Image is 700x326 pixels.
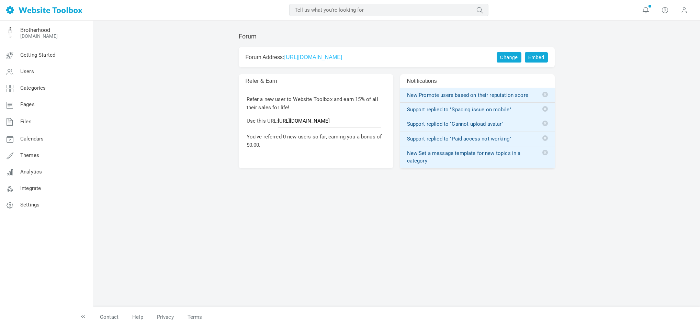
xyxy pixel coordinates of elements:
input: Tell us what you're looking for [289,4,488,16]
span: Integrate [20,185,41,191]
span: New! [407,150,419,156]
a: Support replied to "Spacing issue on mobile" [407,106,548,113]
span: Themes [20,152,39,158]
span: Delete notification [542,121,548,126]
a: Change [497,52,521,63]
span: Delete notification [542,106,548,112]
p: You've referred 0 new users so far, earning you a bonus of $0.00. [247,133,385,149]
a: Contact [93,311,125,323]
span: Calendars [20,136,44,142]
h2: Notifications [407,78,520,84]
a: Support replied to "Paid access not working" [407,135,548,143]
h1: Forum [239,33,257,40]
h2: Refer & Earn [246,78,358,84]
a: Embed [525,52,548,63]
span: New! [407,92,419,98]
span: Analytics [20,169,42,175]
span: Pages [20,101,35,108]
p: Refer a new user to Website Toolbox and earn 15% of all their sales for life! [247,95,385,112]
h2: Forum Address: [246,54,487,60]
span: Files [20,119,32,125]
span: Delete notification [542,135,548,141]
span: Settings [20,202,39,208]
a: Help [125,311,150,323]
a: Support replied to "Cannot upload avatar" [407,121,548,128]
a: New!Promote users based on their reputation score [407,92,548,99]
a: Brotherhood [20,27,50,33]
img: Facebook%20Profile%20Pic%20Guy%20Blue%20Best.png [4,27,15,38]
a: Terms [181,311,202,323]
span: Delete notification [542,150,548,155]
span: Categories [20,85,46,91]
a: Privacy [150,311,181,323]
span: Getting Started [20,52,55,58]
span: Users [20,68,34,75]
a: [DOMAIN_NAME] [20,33,58,39]
p: Use this URL: [247,117,385,127]
a: New!Set a message template for new topics in a category [407,150,548,165]
a: [URL][DOMAIN_NAME] [284,54,342,60]
span: Delete notification [542,92,548,97]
